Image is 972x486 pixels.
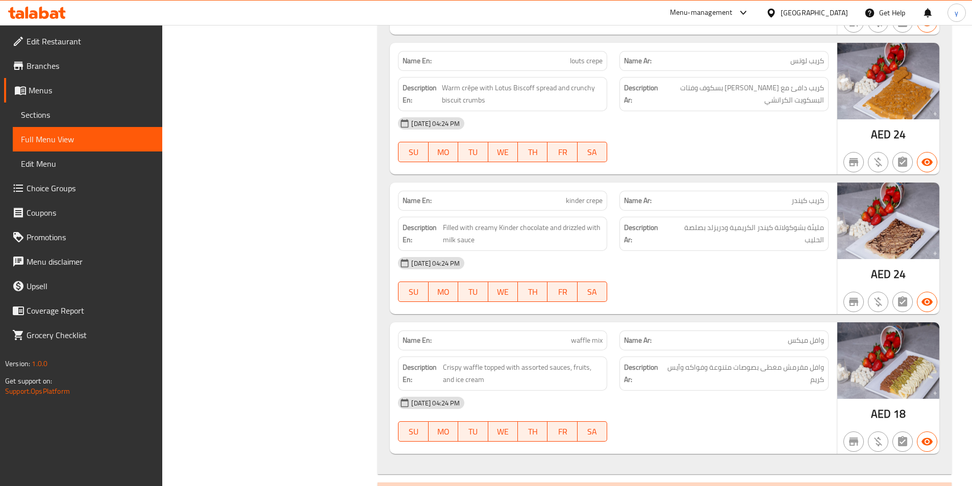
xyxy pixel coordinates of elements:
[4,249,162,274] a: Menu disclaimer
[624,82,659,107] strong: Description Ar:
[624,335,652,346] strong: Name Ar:
[5,357,30,370] span: Version:
[843,431,864,452] button: Not branch specific item
[4,225,162,249] a: Promotions
[4,200,162,225] a: Coupons
[868,152,888,172] button: Purchased item
[917,431,937,452] button: Available
[522,424,543,439] span: TH
[661,82,824,107] span: كريب دافئ مع سبريد لوتس بسكوف وفتات البسكويت الكرانشي
[670,7,733,19] div: Menu-management
[27,60,154,72] span: Branches
[917,152,937,172] button: Available
[488,282,518,302] button: WE
[518,142,547,162] button: TH
[518,421,547,442] button: TH
[871,264,891,284] span: AED
[27,182,154,194] span: Choice Groups
[624,56,652,66] strong: Name Ar:
[32,357,47,370] span: 1.0.0
[955,7,958,18] span: y
[666,361,824,386] span: وافل مقرمش مغطى بصوصات متنوعة وفواكه وآيس كريم
[27,231,154,243] span: Promotions
[429,142,458,162] button: MO
[4,274,162,298] a: Upsell
[624,221,666,246] strong: Description Ar:
[462,285,484,299] span: TU
[462,145,484,160] span: TU
[21,109,154,121] span: Sections
[4,54,162,78] a: Branches
[403,145,424,160] span: SU
[398,421,428,442] button: SU
[27,207,154,219] span: Coupons
[788,335,824,346] span: وافل ميكس
[27,35,154,47] span: Edit Restaurant
[578,142,607,162] button: SA
[442,82,603,107] span: Warm crêpe with Lotus Biscoff spread and crunchy biscuit crumbs
[21,158,154,170] span: Edit Menu
[893,124,906,144] span: 24
[5,374,52,388] span: Get support on:
[4,176,162,200] a: Choice Groups
[892,152,913,172] button: Not has choices
[398,282,428,302] button: SU
[13,103,162,127] a: Sections
[893,404,906,424] span: 18
[403,221,441,246] strong: Description En:
[790,56,824,66] span: كريب لوتس
[407,119,464,129] span: [DATE] 04:24 PM
[582,145,603,160] span: SA
[837,322,939,399] img: waffle_mix638953728913478460.jpg
[403,82,439,107] strong: Description En:
[4,29,162,54] a: Edit Restaurant
[552,285,573,299] span: FR
[4,323,162,347] a: Grocery Checklist
[429,282,458,302] button: MO
[458,421,488,442] button: TU
[871,124,891,144] span: AED
[443,361,603,386] span: Crispy waffle topped with assorted sauces, fruits, and ice cream
[13,127,162,151] a: Full Menu View
[571,335,603,346] span: waffle mix
[492,145,514,160] span: WE
[552,424,573,439] span: FR
[433,424,454,439] span: MO
[407,259,464,268] span: [DATE] 04:24 PM
[5,385,70,398] a: Support.OpsPlatform
[403,195,432,206] strong: Name En:
[892,292,913,312] button: Not has choices
[552,145,573,160] span: FR
[566,195,603,206] span: kinder crepe
[407,398,464,408] span: [DATE] 04:24 PM
[837,43,939,119] img: louts_crape638953728951141659.jpg
[871,404,891,424] span: AED
[522,285,543,299] span: TH
[443,221,603,246] span: Filled with creamy Kinder chocolate and drizzled with milk sauce
[4,78,162,103] a: Menus
[624,361,664,386] strong: Description Ar:
[462,424,484,439] span: TU
[429,421,458,442] button: MO
[433,145,454,160] span: MO
[433,285,454,299] span: MO
[29,84,154,96] span: Menus
[843,292,864,312] button: Not branch specific item
[578,421,607,442] button: SA
[488,142,518,162] button: WE
[892,431,913,452] button: Not has choices
[582,285,603,299] span: SA
[4,298,162,323] a: Coverage Report
[403,335,432,346] strong: Name En:
[868,292,888,312] button: Purchased item
[893,264,906,284] span: 24
[27,304,154,317] span: Coverage Report
[403,424,424,439] span: SU
[843,152,864,172] button: Not branch specific item
[403,56,432,66] strong: Name En:
[668,221,824,246] span: مليئة بشوكولاتة كيندر الكريمية ودريزلد بصلصة الحليب
[781,7,848,18] div: [GEOGRAPHIC_DATA]
[492,285,514,299] span: WE
[13,151,162,176] a: Edit Menu
[458,142,488,162] button: TU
